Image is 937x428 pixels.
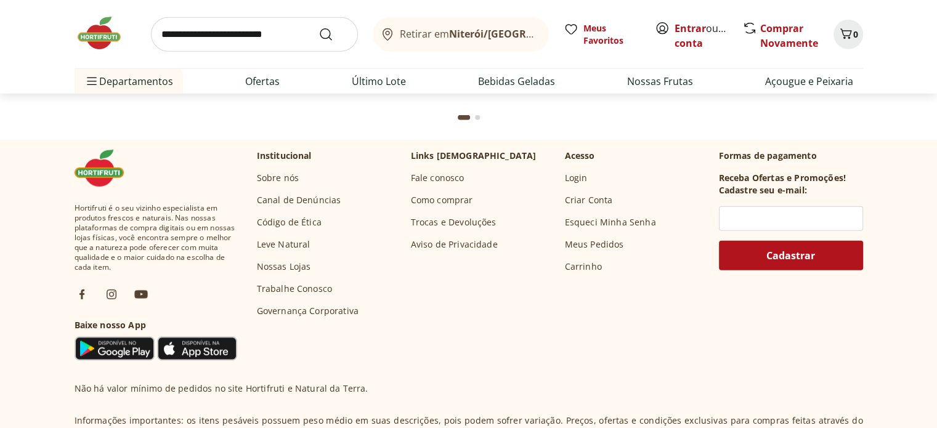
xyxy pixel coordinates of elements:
[411,216,497,228] a: Trocas e Devoluções
[411,172,464,184] a: Fale conosco
[760,22,818,50] a: Comprar Novamente
[627,74,693,89] a: Nossas Frutas
[583,22,640,47] span: Meus Favoritos
[719,172,846,184] h3: Receba Ofertas e Promoções!
[151,17,358,52] input: search
[104,287,119,302] img: ig
[318,27,348,42] button: Submit Search
[719,184,807,196] h3: Cadastre seu e-mail:
[565,194,613,206] a: Criar Conta
[257,305,359,317] a: Governança Corporativa
[134,287,148,302] img: ytb
[675,22,742,50] a: Criar conta
[719,150,863,162] p: Formas de pagamento
[257,194,341,206] a: Canal de Denúncias
[565,172,588,184] a: Login
[257,172,299,184] a: Sobre nós
[245,74,280,89] a: Ofertas
[766,251,815,260] span: Cadastrar
[564,22,640,47] a: Meus Favoritos
[565,216,656,228] a: Esqueci Minha Senha
[411,150,537,162] p: Links [DEMOGRAPHIC_DATA]
[411,238,498,251] a: Aviso de Privacidade
[84,67,173,96] span: Departamentos
[257,283,333,295] a: Trabalhe Conosco
[257,216,322,228] a: Código de Ética
[84,67,99,96] button: Menu
[675,22,706,35] a: Entrar
[400,28,536,39] span: Retirar em
[449,27,590,41] b: Niterói/[GEOGRAPHIC_DATA]
[473,103,482,132] button: Go to page 2 from fs-carousel
[75,203,237,272] span: Hortifruti é o seu vizinho especialista em produtos frescos e naturais. Nas nossas plataformas de...
[765,74,853,89] a: Açougue e Peixaria
[834,20,863,49] button: Carrinho
[157,336,237,361] img: App Store Icon
[352,74,406,89] a: Último Lote
[75,336,155,361] img: Google Play Icon
[411,194,473,206] a: Como comprar
[853,28,858,40] span: 0
[719,241,863,270] button: Cadastrar
[257,238,310,251] a: Leve Natural
[565,260,602,273] a: Carrinho
[257,150,312,162] p: Institucional
[75,287,89,302] img: fb
[565,150,595,162] p: Acesso
[373,17,549,52] button: Retirar emNiterói/[GEOGRAPHIC_DATA]
[75,150,136,187] img: Hortifruti
[455,103,473,132] button: Current page from fs-carousel
[257,260,311,273] a: Nossas Lojas
[675,21,729,50] span: ou
[75,15,136,52] img: Hortifruti
[478,74,555,89] a: Bebidas Geladas
[565,238,624,251] a: Meus Pedidos
[75,382,368,395] p: Não há valor mínimo de pedidos no site Hortifruti e Natural da Terra.
[75,319,237,331] h3: Baixe nosso App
